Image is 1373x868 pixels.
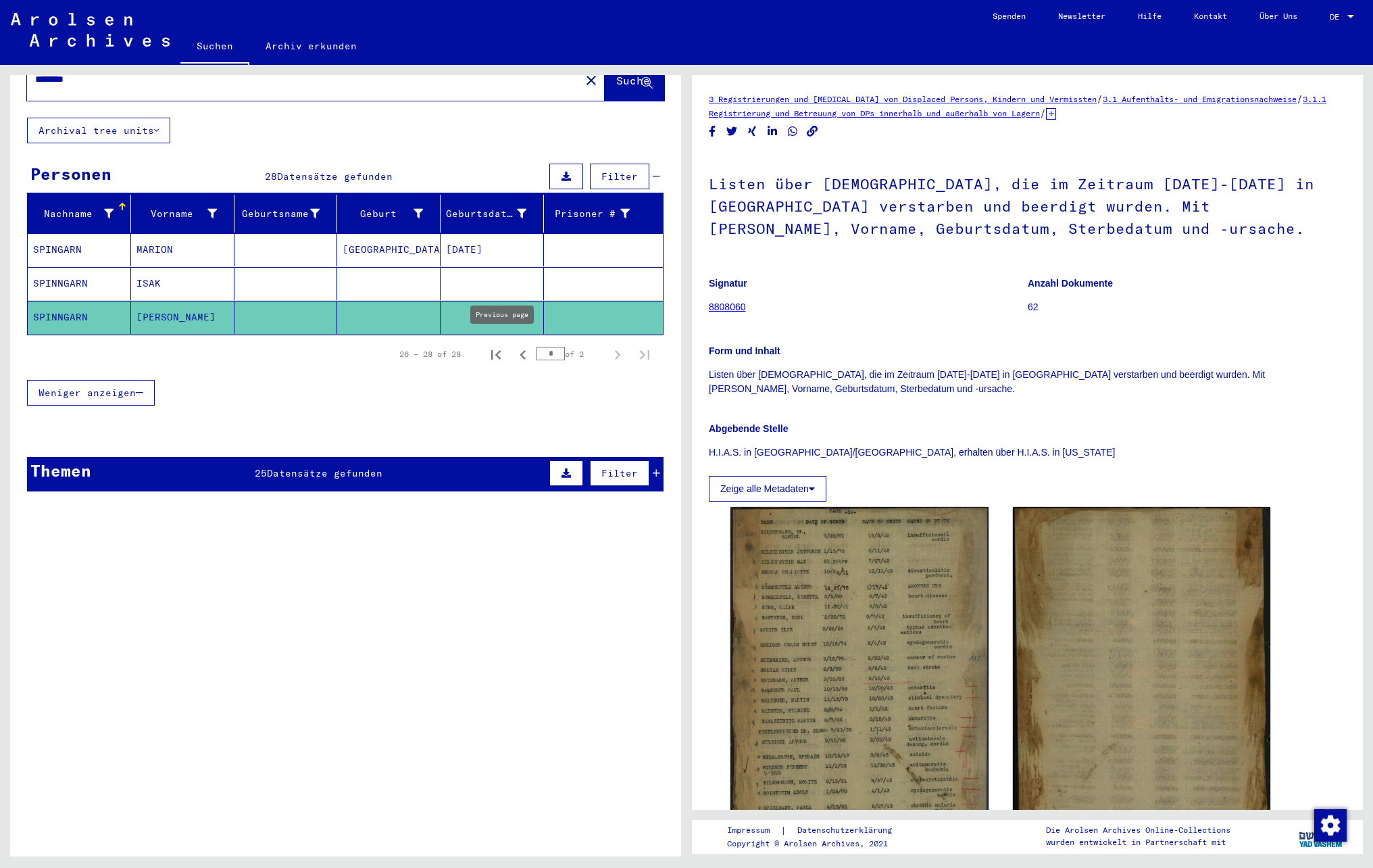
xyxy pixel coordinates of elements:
[33,207,114,221] div: Nachname
[131,301,234,334] mat-cell: [PERSON_NAME]
[240,207,320,221] div: Geburtsname
[28,195,131,233] mat-header-cell: Nachname
[786,123,800,140] button: Share on WhatsApp
[727,823,780,838] a: Impressum
[725,123,739,140] button: Share on Twitter
[240,203,337,224] div: Geburtsname
[709,94,1097,104] a: 3 Registrierungen und [MEDICAL_DATA] von Displaced Persons, Kindern und Vermissten
[709,423,788,434] b: Abgebende Stelle
[1097,93,1103,105] span: /
[805,123,820,140] button: Copy link
[399,348,461,360] div: 26 – 28 of 28
[446,203,543,224] div: Geburtsdatum
[536,347,604,360] div: of 2
[549,203,647,224] div: Prisoner #
[33,203,130,224] div: Nachname
[28,233,131,266] mat-cell: SPINGARN
[1028,278,1113,289] b: Anzahl Dokumente
[337,233,441,266] mat-cell: [GEOGRAPHIC_DATA]
[343,207,423,221] div: Geburt‏
[509,341,536,368] button: Previous page
[709,302,746,312] a: 8808060
[604,341,631,368] button: Next page
[709,345,780,356] b: Form und Inhalt
[709,445,1346,460] p: H.I.A.S. in [GEOGRAPHIC_DATA]/[GEOGRAPHIC_DATA], erhalten über H.I.A.S. in [US_STATE]
[1296,819,1347,853] img: yv_logo.png
[578,66,605,93] button: Clear
[482,341,509,368] button: First page
[131,195,234,233] mat-header-cell: Vorname
[1297,93,1303,105] span: /
[131,233,234,266] mat-cell: MARION
[441,195,544,233] mat-header-cell: Geburtsdatum
[1314,809,1347,842] img: Zustimmung ändern
[441,233,544,266] mat-cell: [DATE]
[39,387,136,399] span: Weniger anzeigen
[709,476,826,502] button: Zeige alle Metadaten
[616,74,650,87] span: Suche
[30,458,91,483] div: Themen
[28,301,131,334] mat-cell: SPINNGARN
[337,195,441,233] mat-header-cell: Geburt‏
[267,467,382,479] span: Datensätze gefunden
[1028,300,1346,314] p: 62
[1330,12,1345,22] span: DE
[590,460,649,486] button: Filter
[11,13,170,47] img: Arolsen_neg.svg
[1046,824,1230,836] p: Die Arolsen Archives Online-Collections
[605,59,664,101] button: Suche
[255,467,267,479] span: 25
[234,195,338,233] mat-header-cell: Geburtsname
[766,123,780,140] button: Share on LinkedIn
[583,72,599,89] mat-icon: close
[709,368,1346,396] p: Listen über [DEMOGRAPHIC_DATA], die im Zeitraum [DATE]-[DATE] in [GEOGRAPHIC_DATA] verstarben und...
[28,267,131,300] mat-cell: SPINNGARN
[343,203,440,224] div: Geburt‏
[265,170,277,183] span: 28
[30,162,111,186] div: Personen
[590,164,649,189] button: Filter
[787,823,908,838] a: Datenschutzerklärung
[709,153,1346,257] h1: Listen über [DEMOGRAPHIC_DATA], die im Zeitraum [DATE]-[DATE] in [GEOGRAPHIC_DATA] verstarben und...
[705,123,720,140] button: Share on Facebook
[1103,94,1297,104] a: 3.1 Aufenthalts- und Emigrationsnachweise
[601,467,638,479] span: Filter
[446,207,526,221] div: Geburtsdatum
[727,823,908,838] div: |
[631,341,658,368] button: Last page
[601,170,638,183] span: Filter
[27,118,170,143] button: Archival tree units
[1046,836,1230,848] p: wurden entwickelt in Partnerschaft mit
[249,30,373,62] a: Archiv erkunden
[131,267,234,300] mat-cell: ISAK
[180,30,249,65] a: Suchen
[277,170,393,183] span: Datensätze gefunden
[1040,107,1046,119] span: /
[745,123,759,140] button: Share on Xing
[709,278,747,289] b: Signatur
[727,838,908,850] p: Copyright © Arolsen Archives, 2021
[549,207,630,221] div: Prisoner #
[544,195,663,233] mat-header-cell: Prisoner #
[27,380,155,406] button: Weniger anzeigen
[136,207,217,221] div: Vorname
[136,203,234,224] div: Vorname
